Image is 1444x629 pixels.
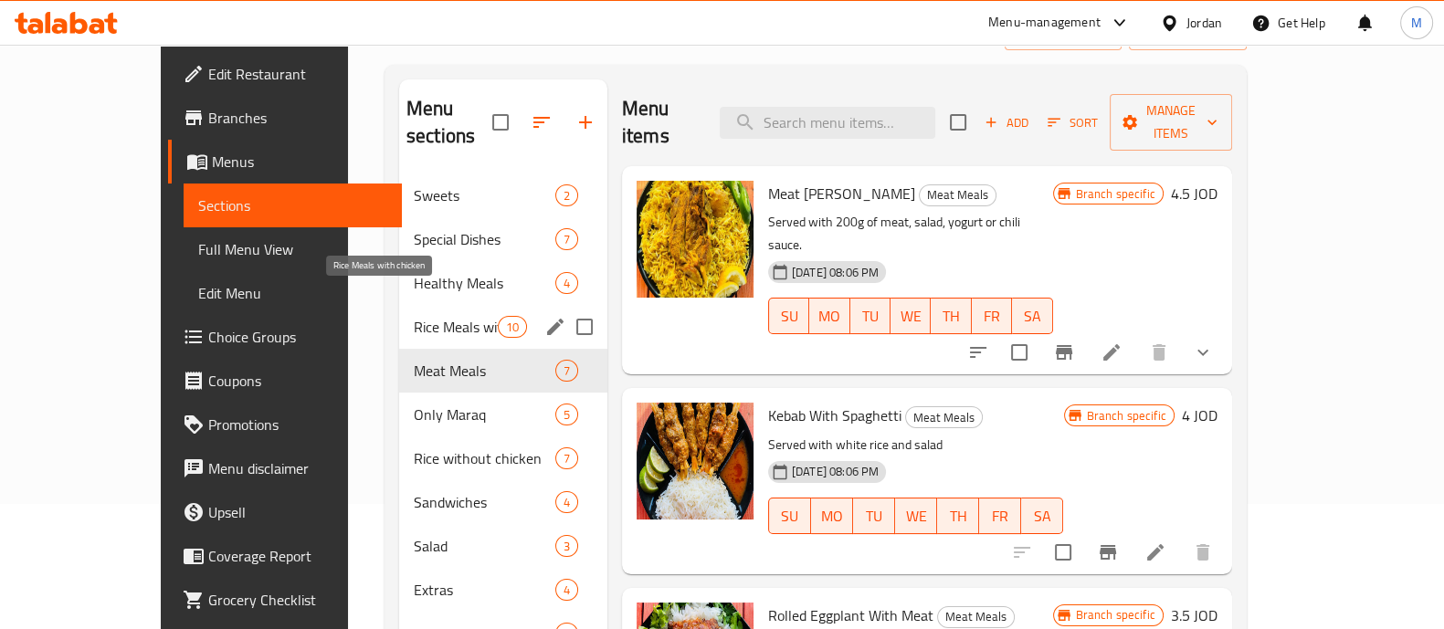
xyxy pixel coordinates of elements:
[555,491,578,513] div: items
[168,359,402,403] a: Coupons
[414,579,555,601] span: Extras
[414,491,555,513] div: Sandwiches
[406,95,492,150] h2: Menu sections
[168,52,402,96] a: Edit Restaurant
[555,184,578,206] div: items
[556,275,577,292] span: 4
[988,12,1101,34] div: Menu-management
[555,579,578,601] div: items
[414,447,555,469] span: Rice without chicken
[399,261,607,305] div: Healthy Meals4
[785,264,886,281] span: [DATE] 08:06 PM
[972,298,1012,334] button: FR
[1137,330,1181,374] button: delete
[556,231,577,248] span: 7
[208,63,387,85] span: Edit Restaurant
[208,501,387,523] span: Upsell
[1080,407,1174,425] span: Branch specific
[1028,503,1056,529] span: SA
[168,403,402,446] a: Promotions
[1182,403,1217,428] h6: 4 JOD
[208,414,387,435] span: Promotions
[768,211,1053,257] p: Served with 200g of meat, salad, yogurt or chili sauce.
[481,103,520,142] span: Select all sections
[555,447,578,469] div: items
[1110,94,1232,151] button: Manage items
[979,303,1005,330] span: FR
[939,103,977,142] span: Select section
[414,272,555,294] span: Healthy Meals
[768,180,915,207] span: Meat [PERSON_NAME]
[198,238,387,260] span: Full Menu View
[850,298,891,334] button: TU
[898,303,923,330] span: WE
[399,436,607,480] div: Rice without chicken7
[944,503,972,529] span: TH
[414,316,498,338] span: Rice Meals with chicken
[1000,333,1038,372] span: Select to update
[938,303,964,330] span: TH
[768,402,901,429] span: Kebab With Spaghetti
[938,606,1014,627] span: Meat Meals
[977,109,1036,137] button: Add
[1144,541,1166,563] a: Edit menu item
[208,457,387,479] span: Menu disclaimer
[564,100,607,144] button: Add section
[399,480,607,524] div: Sandwiches4
[414,535,555,557] div: Salad
[979,498,1021,534] button: FR
[414,228,555,250] span: Special Dishes
[556,494,577,511] span: 4
[720,107,935,139] input: search
[811,498,853,534] button: MO
[1012,298,1052,334] button: SA
[168,490,402,534] a: Upsell
[208,370,387,392] span: Coupons
[860,503,888,529] span: TU
[556,187,577,204] span: 2
[208,326,387,348] span: Choice Groups
[905,406,983,428] div: Meat Meals
[555,404,578,425] div: items
[556,362,577,380] span: 7
[622,95,698,150] h2: Menu items
[768,434,1064,456] p: Served with white rice and salad
[414,184,555,206] span: Sweets
[956,330,1000,374] button: sort-choices
[1086,530,1130,574] button: Branch-specific-item
[1021,498,1063,534] button: SA
[858,303,883,330] span: TU
[1411,13,1422,33] span: M
[208,107,387,129] span: Branches
[1043,109,1102,137] button: Sort
[498,316,527,338] div: items
[637,403,754,519] img: Kebab With Spaghetti
[1186,13,1222,33] div: Jordan
[1192,341,1214,363] svg: Show Choices
[1069,606,1163,624] span: Branch specific
[895,498,937,534] button: WE
[556,582,577,599] span: 4
[184,183,402,227] a: Sections
[1044,533,1082,571] span: Select to update
[1124,100,1217,145] span: Manage items
[542,313,569,341] button: edit
[184,227,402,271] a: Full Menu View
[1101,341,1123,363] a: Edit menu item
[1036,109,1110,137] span: Sort items
[768,498,811,534] button: SU
[1171,181,1217,206] h6: 4.5 JOD
[168,446,402,490] a: Menu disclaimer
[1181,330,1225,374] button: show more
[555,360,578,382] div: items
[768,298,809,334] button: SU
[198,282,387,304] span: Edit Menu
[776,303,802,330] span: SU
[920,184,996,205] span: Meat Meals
[399,173,607,217] div: Sweets2
[555,228,578,250] div: items
[399,305,607,349] div: Rice Meals with chicken10edit
[1181,530,1225,574] button: delete
[168,578,402,622] a: Grocery Checklist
